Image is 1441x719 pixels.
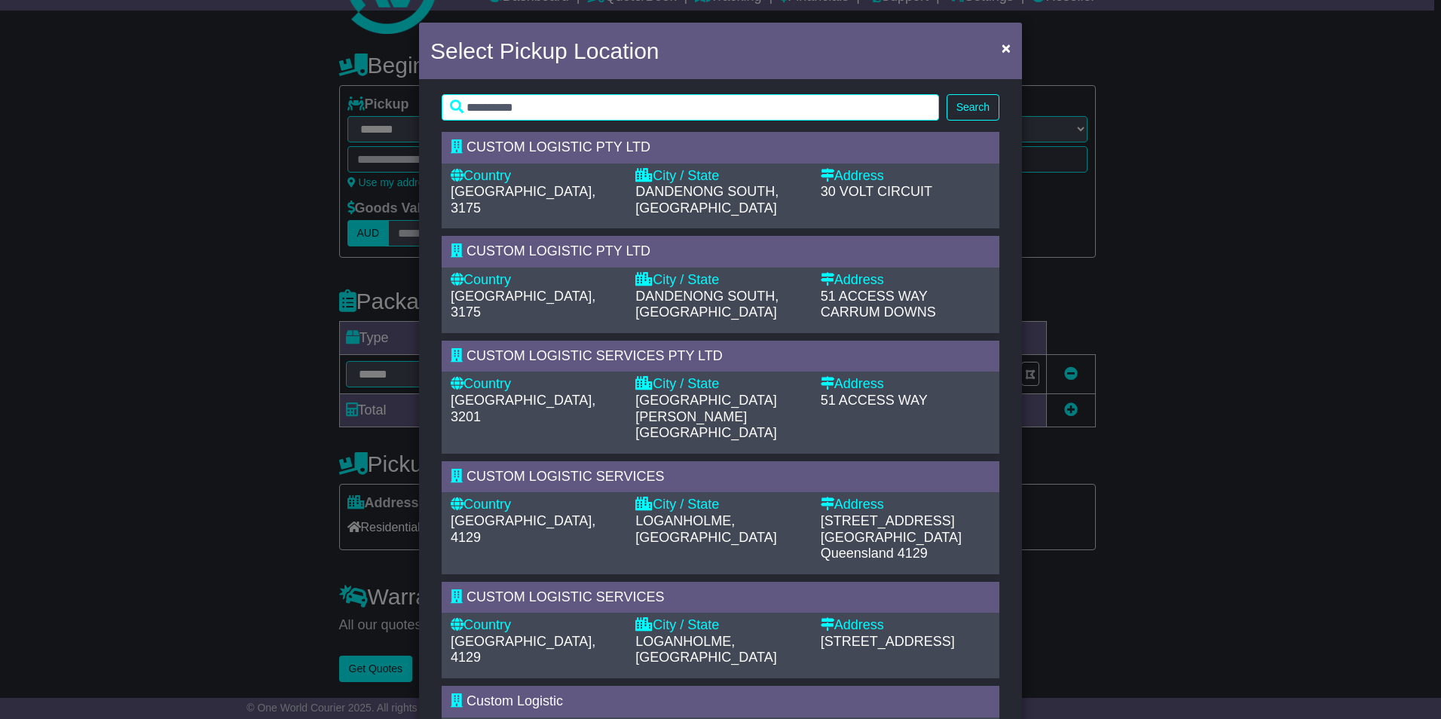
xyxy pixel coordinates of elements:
div: Country [451,617,620,634]
span: 51 ACCESS WAY [821,393,928,408]
span: Custom Logistic [467,693,563,708]
span: [GEOGRAPHIC_DATA][PERSON_NAME][GEOGRAPHIC_DATA] [635,393,776,440]
div: City / State [635,497,805,513]
span: LOGANHOLME, [GEOGRAPHIC_DATA] [635,513,776,545]
div: City / State [635,376,805,393]
span: CUSTOM LOGISTIC PTY LTD [467,243,650,259]
div: Address [821,272,990,289]
h4: Select Pickup Location [430,34,659,68]
span: [GEOGRAPHIC_DATA] Queensland 4129 [821,530,962,561]
span: [GEOGRAPHIC_DATA], 3201 [451,393,595,424]
span: [GEOGRAPHIC_DATA], 4129 [451,634,595,665]
span: × [1002,39,1011,57]
span: DANDENONG SOUTH, [GEOGRAPHIC_DATA] [635,289,779,320]
span: [GEOGRAPHIC_DATA], 4129 [451,513,595,545]
span: CUSTOM LOGISTIC SERVICES [467,469,664,484]
div: Country [451,168,620,185]
div: Country [451,497,620,513]
span: CUSTOM LOGISTIC SERVICES [467,589,664,604]
span: LOGANHOLME, [GEOGRAPHIC_DATA] [635,634,776,665]
span: [GEOGRAPHIC_DATA], 3175 [451,184,595,216]
span: [STREET_ADDRESS] [821,513,955,528]
div: City / State [635,617,805,634]
span: 51 ACCESS WAY [821,289,928,304]
span: CUSTOM LOGISTIC PTY LTD [467,139,650,155]
button: Close [994,32,1018,63]
span: CARRUM DOWNS [821,304,936,320]
span: CUSTOM LOGISTIC SERVICES PTY LTD [467,348,723,363]
button: Search [947,94,999,121]
div: Address [821,168,990,185]
span: [STREET_ADDRESS] [821,634,955,649]
div: Country [451,376,620,393]
div: Address [821,497,990,513]
div: Country [451,272,620,289]
div: Address [821,376,990,393]
span: 30 VOLT CIRCUIT [821,184,932,199]
div: City / State [635,168,805,185]
div: City / State [635,272,805,289]
span: [GEOGRAPHIC_DATA], 3175 [451,289,595,320]
div: Address [821,617,990,634]
span: DANDENONG SOUTH, [GEOGRAPHIC_DATA] [635,184,779,216]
